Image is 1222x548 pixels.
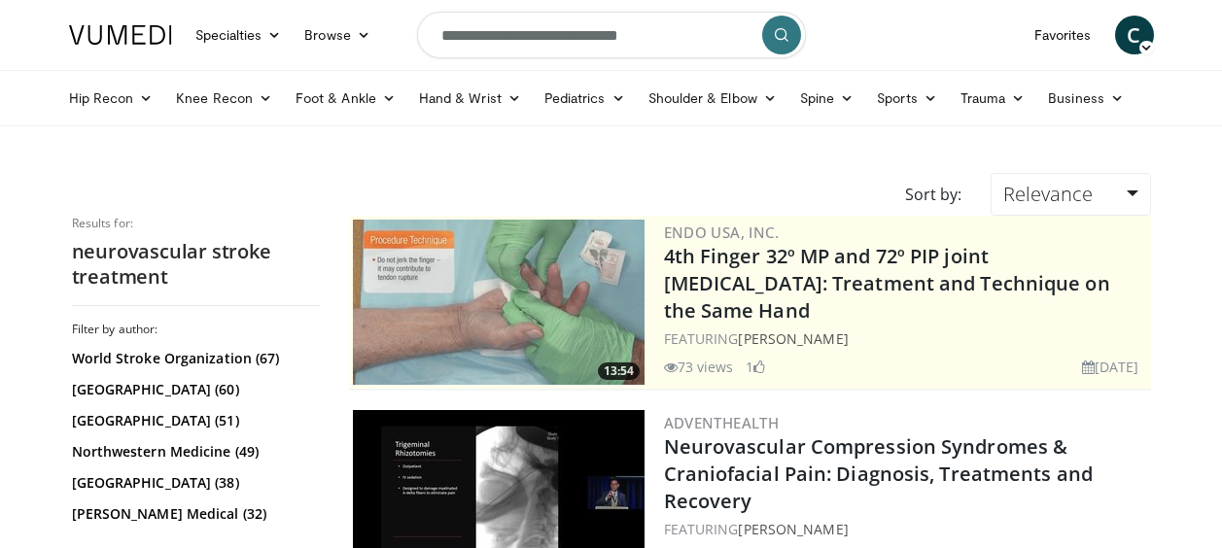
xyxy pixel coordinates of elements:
[57,79,165,118] a: Hip Recon
[72,239,320,290] h2: neurovascular stroke treatment
[72,504,315,524] a: [PERSON_NAME] Medical (32)
[746,357,765,377] li: 1
[1082,357,1139,377] li: [DATE]
[664,433,1093,514] a: Neurovascular Compression Syndromes & Craniofacial Pain: Diagnosis, Treatments and Recovery
[72,216,320,231] p: Results for:
[69,25,172,45] img: VuMedi Logo
[598,362,640,380] span: 13:54
[664,519,1147,539] div: FEATURING
[1115,16,1154,54] a: C
[637,79,788,118] a: Shoulder & Elbow
[1036,79,1135,118] a: Business
[890,173,976,216] div: Sort by:
[72,322,320,337] h3: Filter by author:
[664,223,780,242] a: Endo USA, Inc.
[533,79,637,118] a: Pediatrics
[738,329,848,348] a: [PERSON_NAME]
[738,520,848,538] a: [PERSON_NAME]
[664,357,734,377] li: 73 views
[353,220,645,385] img: df76da42-88e9-456c-9474-e630a7cc5d98.300x170_q85_crop-smart_upscale.jpg
[72,349,315,368] a: World Stroke Organization (67)
[865,79,949,118] a: Sports
[1003,181,1093,207] span: Relevance
[949,79,1037,118] a: Trauma
[664,413,780,432] a: AdventHealth
[72,380,315,399] a: [GEOGRAPHIC_DATA] (60)
[1023,16,1103,54] a: Favorites
[72,473,315,493] a: [GEOGRAPHIC_DATA] (38)
[293,16,382,54] a: Browse
[407,79,533,118] a: Hand & Wrist
[417,12,806,58] input: Search topics, interventions
[664,243,1110,324] a: 4th Finger 32º MP and 72º PIP joint [MEDICAL_DATA]: Treatment and Technique on the Same Hand
[72,442,315,462] a: Northwestern Medicine (49)
[991,173,1150,216] a: Relevance
[284,79,407,118] a: Foot & Ankle
[184,16,294,54] a: Specialties
[353,220,645,385] a: 13:54
[164,79,284,118] a: Knee Recon
[788,79,865,118] a: Spine
[664,328,1147,349] div: FEATURING
[72,411,315,430] a: [GEOGRAPHIC_DATA] (51)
